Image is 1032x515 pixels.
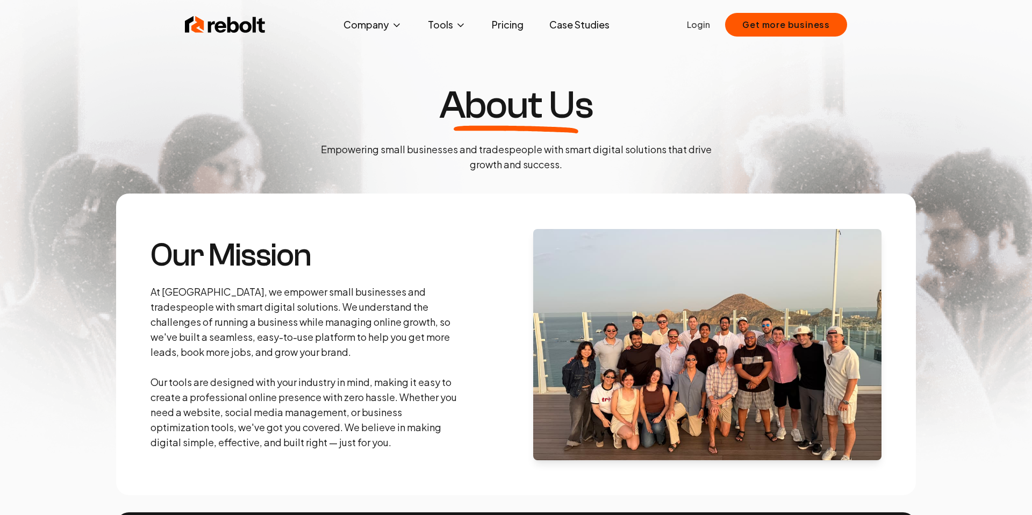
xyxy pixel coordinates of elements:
h1: About Us [439,86,593,125]
a: Pricing [483,14,532,35]
a: Login [687,18,710,31]
p: At [GEOGRAPHIC_DATA], we empower small businesses and tradespeople with smart digital solutions. ... [150,284,460,450]
p: Empowering small businesses and tradespeople with smart digital solutions that drive growth and s... [312,142,720,172]
img: Rebolt Logo [185,14,266,35]
button: Tools [419,14,475,35]
button: Get more business [725,13,847,37]
h3: Our Mission [150,239,460,271]
a: Case Studies [541,14,618,35]
button: Company [335,14,411,35]
img: About [533,229,881,460]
